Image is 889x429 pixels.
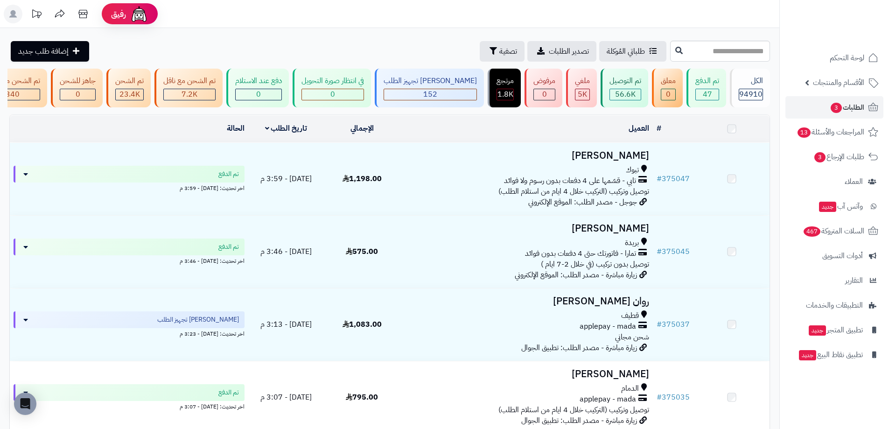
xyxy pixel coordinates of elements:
a: السلات المتروكة467 [785,220,883,242]
a: العملاء [785,170,883,193]
span: 7.2K [182,89,197,100]
span: 0 [666,89,671,100]
div: 152 [384,89,476,100]
a: [PERSON_NAME] تجهيز الطلب 152 [373,69,486,107]
span: توصيل بدون تركيب (في خلال 2-7 ايام ) [541,259,649,270]
span: applepay - mada [580,321,636,332]
span: جديد [799,350,816,360]
span: 152 [423,89,437,100]
a: أدوات التسويق [785,245,883,267]
span: تابي - قسّمها على 4 دفعات بدون رسوم ولا فوائد [504,176,636,186]
a: تطبيق المتجرجديد [785,319,883,341]
div: معلق [661,76,676,86]
span: تصفية [499,46,517,57]
a: #375045 [657,246,690,257]
div: 7223 [164,89,215,100]
span: جديد [819,202,836,212]
span: [PERSON_NAME] تجهيز الطلب [157,315,239,324]
span: التطبيقات والخدمات [806,299,863,312]
div: اخر تحديث: [DATE] - 3:07 م [14,401,245,411]
span: الدمام [621,383,639,394]
a: المراجعات والأسئلة13 [785,121,883,143]
span: 5K [578,89,587,100]
span: المراجعات والأسئلة [797,126,864,139]
span: بريدة [625,238,639,248]
img: ai-face.png [130,5,148,23]
span: تبوك [626,165,639,176]
div: اخر تحديث: [DATE] - 3:46 م [14,255,245,265]
a: إضافة طلب جديد [11,41,89,62]
span: وآتس آب [818,200,863,213]
a: #375047 [657,173,690,184]
span: 94910 [739,89,763,100]
span: [DATE] - 3:59 م [260,173,312,184]
div: الكل [739,76,763,86]
span: 3 [831,103,842,113]
h3: [PERSON_NAME] [404,150,649,161]
a: دفع عند الاستلام 0 [224,69,291,107]
span: توصيل وتركيب (التركيب خلال 4 ايام من استلام الطلب) [498,404,649,415]
a: جاهز للشحن 0 [49,69,105,107]
span: [DATE] - 3:13 م [260,319,312,330]
div: [PERSON_NAME] تجهيز الطلب [384,76,477,86]
span: إضافة طلب جديد [18,46,69,57]
img: logo-2.png [826,23,880,43]
div: مرتجع [497,76,514,86]
a: تحديثات المنصة [25,5,48,26]
a: تاريخ الطلب [265,123,308,134]
span: applepay - mada [580,394,636,405]
a: العميل [629,123,649,134]
h3: [PERSON_NAME] [404,223,649,234]
div: ملغي [575,76,590,86]
span: جوجل - مصدر الطلب: الموقع الإلكتروني [528,197,637,208]
a: تم الشحن 23.4K [105,69,153,107]
span: 467 [804,226,820,237]
a: الحالة [227,123,245,134]
span: # [657,173,662,184]
div: تم الشحن مع ناقل [163,76,216,86]
span: زيارة مباشرة - مصدر الطلب: تطبيق الجوال [521,342,637,353]
span: زيارة مباشرة - مصدر الطلب: الموقع الإلكتروني [515,269,637,281]
span: قطيف [621,310,639,321]
span: طلباتي المُوكلة [607,46,645,57]
a: #375037 [657,319,690,330]
div: مرفوض [533,76,555,86]
span: لوحة التحكم [830,51,864,64]
a: تطبيق نقاط البيعجديد [785,344,883,366]
a: #375035 [657,392,690,403]
div: 4970 [575,89,589,100]
span: [DATE] - 3:07 م [260,392,312,403]
span: جديد [809,325,826,336]
a: تم التوصيل 56.6K [599,69,650,107]
span: 13 [798,127,811,138]
div: جاهز للشحن [60,76,96,86]
div: 0 [661,89,675,100]
div: اخر تحديث: [DATE] - 3:23 م [14,328,245,338]
span: العملاء [845,175,863,188]
span: 795.00 [346,392,378,403]
span: 56.6K [615,89,636,100]
a: مرتجع 1.8K [486,69,523,107]
a: لوحة التحكم [785,47,883,69]
span: 3 [814,152,826,162]
div: 0 [60,89,95,100]
div: 0 [302,89,364,100]
div: تم الشحن [115,76,144,86]
h3: [PERSON_NAME] [404,369,649,380]
span: 23.4K [119,89,140,100]
span: الطلبات [830,101,864,114]
span: التقارير [845,274,863,287]
div: اخر تحديث: [DATE] - 3:59 م [14,183,245,192]
a: مرفوض 0 [523,69,564,107]
span: شحن مجاني [615,331,649,343]
a: الطلبات3 [785,96,883,119]
span: # [657,246,662,257]
span: 0 [256,89,261,100]
a: تم الدفع 47 [685,69,728,107]
span: توصيل وتركيب (التركيب خلال 4 ايام من استلام الطلب) [498,186,649,197]
div: 1810 [497,89,513,100]
span: 575.00 [346,246,378,257]
a: طلبات الإرجاع3 [785,146,883,168]
a: معلق 0 [650,69,685,107]
span: تطبيق المتجر [808,324,863,337]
